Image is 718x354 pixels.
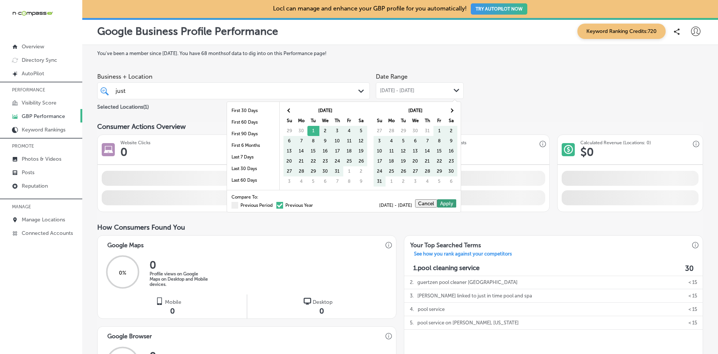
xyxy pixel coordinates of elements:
td: 14 [295,146,307,156]
li: First 90 Days [227,128,279,140]
td: 21 [421,156,433,166]
td: 18 [343,146,355,156]
span: [DATE] - [DATE] [380,88,414,94]
span: 0 [319,306,324,315]
td: 27 [283,166,295,176]
label: Date Range [376,73,408,80]
p: 2 . [410,276,414,289]
p: GBP Performance [22,113,65,119]
p: 5 . [410,316,414,329]
td: 30 [295,126,307,136]
p: AutoPilot [22,70,44,77]
td: 7 [421,136,433,146]
h3: Calculated Revenue (Locations: 0) [580,140,651,145]
th: Su [374,116,386,126]
p: Keyword Rankings [22,127,65,133]
td: 24 [374,166,386,176]
button: Apply [437,199,456,208]
td: 6 [283,136,295,146]
td: 6 [319,176,331,187]
label: Previous Period [231,203,273,208]
p: 4 . [410,303,414,316]
td: 29 [398,126,409,136]
label: 30 [685,264,694,273]
th: [DATE] [295,106,355,116]
th: Sa [355,116,367,126]
img: logo [156,297,163,305]
span: Compare To: [231,195,258,199]
td: 23 [445,156,457,166]
li: Last 30 Days [227,163,279,175]
td: 14 [421,146,433,156]
th: Sa [445,116,457,126]
img: 660ab0bf-5cc7-4cb8-ba1c-48b5ae0f18e60NCTV_CLogo_TV_Black_-500x88.png [12,10,53,17]
td: 11 [343,136,355,146]
span: Business + Location [97,73,370,80]
td: 17 [374,156,386,166]
th: Fr [343,116,355,126]
td: 31 [331,166,343,176]
td: 31 [374,176,386,187]
td: 2 [445,126,457,136]
th: Su [283,116,295,126]
td: 3 [283,176,295,187]
th: Mo [295,116,307,126]
p: < 15 [688,289,697,302]
td: 30 [319,166,331,176]
td: 30 [409,126,421,136]
span: How Consumers Found You [97,223,185,232]
h3: Your Top Searched Terms [404,236,487,251]
td: 29 [307,166,319,176]
li: First 60 Days [227,117,279,128]
td: 29 [283,126,295,136]
span: Desktop [313,299,332,305]
th: [DATE] [386,106,445,116]
span: Consumer Actions Overview [97,122,186,131]
td: 25 [386,166,398,176]
td: 29 [433,166,445,176]
th: Tu [307,116,319,126]
td: 13 [409,146,421,156]
td: 1 [307,126,319,136]
p: guertzen pool cleaner [GEOGRAPHIC_DATA] [417,276,518,289]
p: Google Business Profile Performance [97,25,278,37]
td: 26 [355,156,367,166]
td: 30 [445,166,457,176]
td: 2 [319,126,331,136]
td: 18 [386,156,398,166]
h1: $ 0 [580,145,594,159]
li: First 6 Months [227,140,279,151]
th: Th [331,116,343,126]
td: 28 [295,166,307,176]
p: Overview [22,43,44,50]
h3: Website Clicks [120,140,150,145]
td: 2 [355,166,367,176]
p: < 15 [688,316,697,329]
td: 28 [386,126,398,136]
td: 28 [421,166,433,176]
h2: 0 [150,259,209,271]
td: 25 [343,156,355,166]
p: [PERSON_NAME] linked to just in time pool and spa [417,289,532,302]
h1: 0 [120,145,128,159]
p: Connected Accounts [22,230,73,236]
td: 19 [355,146,367,156]
td: 1 [343,166,355,176]
td: 16 [319,146,331,156]
p: Selected Locations ( 1 ) [97,101,149,110]
label: Previous Year [276,203,313,208]
li: Last 90 Days [227,186,279,198]
img: logo [304,297,311,305]
li: Last 7 Days [227,151,279,163]
span: [DATE] - [DATE] [379,203,415,208]
td: 26 [398,166,409,176]
td: 8 [343,176,355,187]
td: 27 [409,166,421,176]
li: Last 60 Days [227,175,279,186]
th: Mo [386,116,398,126]
td: 3 [409,176,421,187]
button: Cancel [415,199,437,208]
td: 7 [331,176,343,187]
td: 20 [409,156,421,166]
td: 15 [433,146,445,156]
